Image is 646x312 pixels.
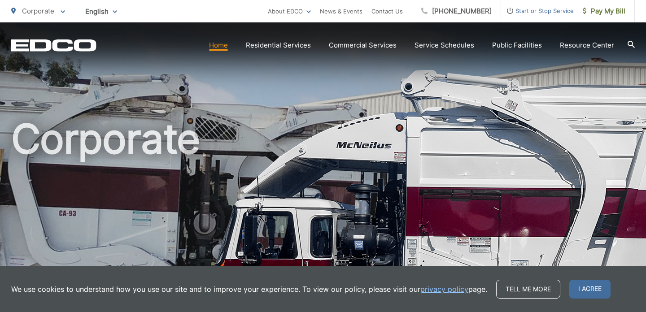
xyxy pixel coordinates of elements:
[11,39,96,52] a: EDCD logo. Return to the homepage.
[569,280,611,299] span: I agree
[209,40,228,51] a: Home
[496,280,560,299] a: Tell me more
[246,40,311,51] a: Residential Services
[371,6,403,17] a: Contact Us
[11,284,487,295] p: We use cookies to understand how you use our site and to improve your experience. To view our pol...
[320,6,362,17] a: News & Events
[22,7,54,15] span: Corporate
[329,40,397,51] a: Commercial Services
[492,40,542,51] a: Public Facilities
[415,40,474,51] a: Service Schedules
[268,6,311,17] a: About EDCO
[420,284,468,295] a: privacy policy
[79,4,124,19] span: English
[560,40,614,51] a: Resource Center
[583,6,625,17] span: Pay My Bill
